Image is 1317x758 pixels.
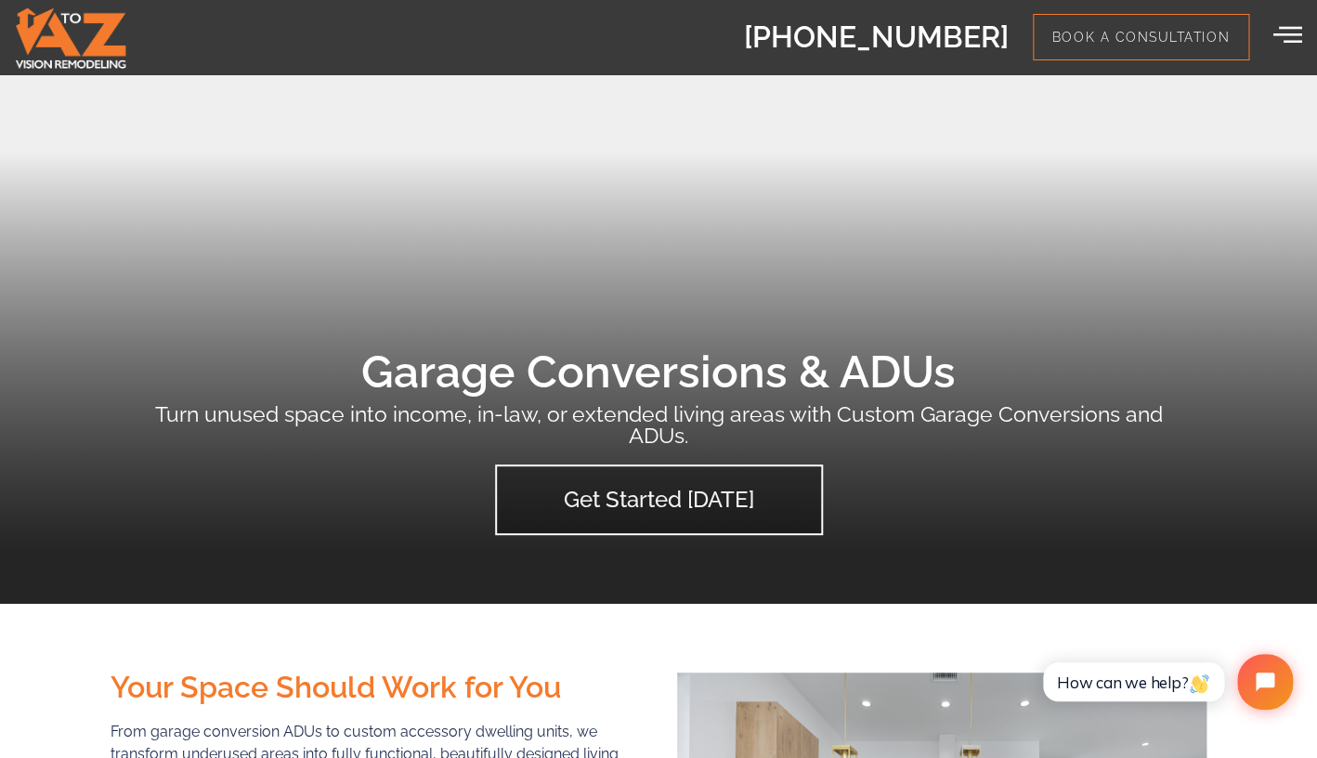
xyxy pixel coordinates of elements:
[744,22,1009,52] h2: [PHONE_NUMBER]
[133,403,1184,446] h2: Turn unused space into income, in-law, or extended living areas with Custom Garage Conversions an...
[1024,638,1309,725] iframe: Tidio Chat
[133,349,1184,394] h1: Garage Conversions & ADUs
[1052,29,1230,46] span: Book a Consultation
[111,673,640,702] h2: Your Space Should Work for You
[564,489,754,511] span: Get Started [DATE]
[1033,14,1249,60] a: Book a Consultation
[495,464,823,535] a: Get Started [DATE]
